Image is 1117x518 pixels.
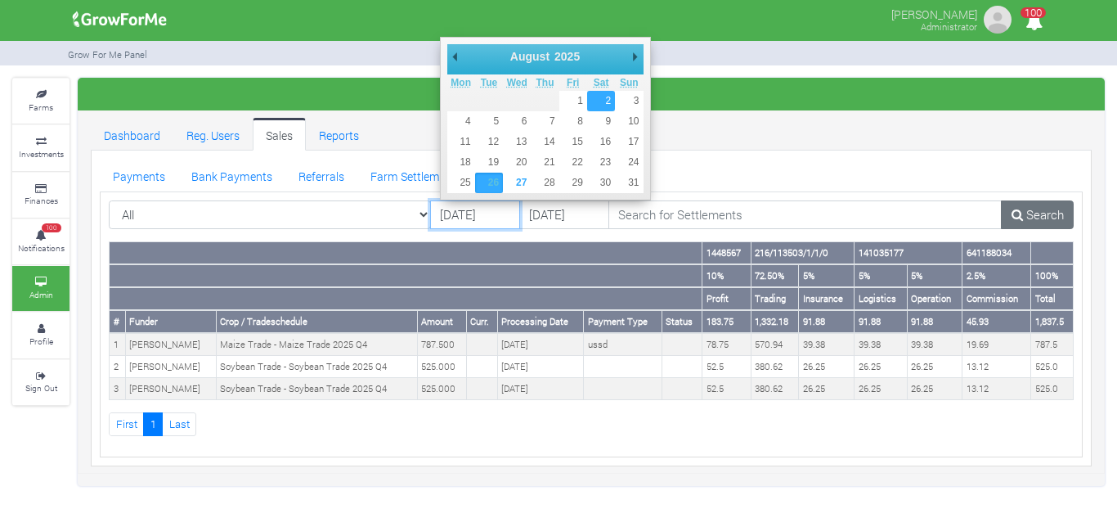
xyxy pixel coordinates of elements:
td: 26.25 [855,356,907,378]
th: 91.88 [907,310,962,333]
th: Status [662,310,702,333]
input: Search for Settlements [608,200,1003,230]
span: 100 [1021,7,1046,18]
button: 16 [587,132,615,152]
th: Trading [751,287,799,310]
td: 26.25 [907,356,962,378]
th: Profit [702,287,751,310]
th: Processing Date [497,310,584,333]
img: growforme image [67,3,173,36]
th: Total [1031,287,1074,310]
td: 78.75 [702,333,751,355]
td: [DATE] [497,333,584,355]
button: 22 [559,152,587,173]
td: 13.12 [962,356,1031,378]
button: 26 [475,173,503,193]
td: 39.38 [799,333,855,355]
th: 91.88 [799,310,855,333]
button: Previous Month [447,44,464,69]
a: First [109,412,144,436]
td: 26.25 [799,356,855,378]
td: 52.5 [702,378,751,400]
td: 19.69 [962,333,1031,355]
th: 10% [702,264,751,287]
td: 52.5 [702,356,751,378]
small: Finances [25,195,58,206]
a: Bank Payments [178,159,285,191]
th: 1448567 [702,242,751,264]
button: 29 [559,173,587,193]
th: 183.75 [702,310,751,333]
button: 19 [475,152,503,173]
th: 5% [799,264,855,287]
td: Soybean Trade - Soybean Trade 2025 Q4 [216,378,417,400]
button: 17 [615,132,643,152]
button: 30 [587,173,615,193]
abbr: Thursday [536,77,554,88]
small: Profile [29,336,53,347]
button: 27 [503,173,531,193]
div: 2025 [552,44,582,69]
small: Administrator [921,20,977,33]
td: 13.12 [962,378,1031,400]
td: [DATE] [497,378,584,400]
a: Last [162,412,196,436]
button: 18 [447,152,475,173]
button: 20 [503,152,531,173]
span: 100 [42,223,61,233]
td: [DATE] [497,356,584,378]
nav: Page Navigation [109,412,1074,436]
td: 39.38 [907,333,962,355]
small: Investments [19,148,64,160]
td: 525.0 [1031,356,1074,378]
th: 141035177 [855,242,962,264]
button: 2 [587,91,615,111]
th: 91.88 [855,310,907,333]
button: 13 [503,132,531,152]
button: 3 [615,91,643,111]
th: 1,332.18 [751,310,799,333]
td: Maize Trade - Maize Trade 2025 Q4 [216,333,417,355]
a: 100 Notifications [12,219,70,264]
a: Dashboard [91,118,173,151]
a: 100 [1018,16,1050,31]
th: Crop / Tradeschedule [216,310,417,333]
button: 31 [615,173,643,193]
td: 1 [110,333,126,355]
small: Farms [29,101,53,113]
abbr: Wednesday [507,77,527,88]
button: 4 [447,111,475,132]
img: growforme image [981,3,1014,36]
td: [PERSON_NAME] [125,378,216,400]
td: 525.000 [417,356,466,378]
a: Finances [12,173,70,218]
button: 1 [559,91,587,111]
td: 26.25 [799,378,855,400]
th: Commission [962,287,1031,310]
th: Amount [417,310,466,333]
th: Operation [907,287,962,310]
abbr: Sunday [620,77,639,88]
th: 641188034 [962,242,1031,264]
a: Reg. Users [173,118,253,151]
td: 380.62 [751,378,799,400]
button: 14 [531,132,558,152]
abbr: Friday [567,77,579,88]
td: 787.500 [417,333,466,355]
button: 15 [559,132,587,152]
a: Admin [12,266,70,311]
th: Logistics [855,287,907,310]
a: Payments [100,159,178,191]
td: 26.25 [907,378,962,400]
a: Referrals [285,159,357,191]
button: 5 [475,111,503,132]
th: # [110,310,126,333]
button: 28 [531,173,558,193]
a: Farms [12,79,70,124]
th: 5% [907,264,962,287]
input: DD/MM/YYYY [519,200,609,230]
a: Profile [12,313,70,358]
th: Funder [125,310,216,333]
button: 7 [531,111,558,132]
td: [PERSON_NAME] [125,333,216,355]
